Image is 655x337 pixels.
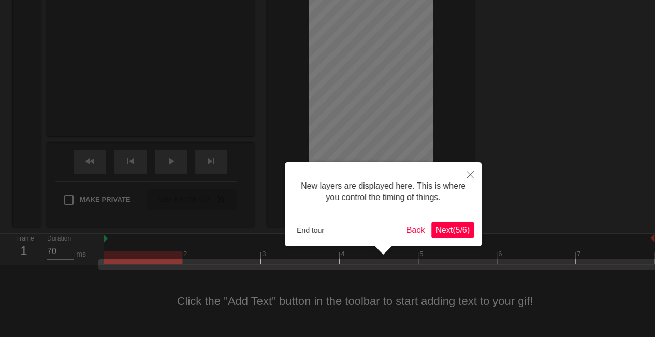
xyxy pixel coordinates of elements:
[293,222,328,238] button: End tour
[435,226,470,234] span: Next ( 5 / 6 )
[402,222,429,238] button: Back
[431,222,474,238] button: Next
[293,170,474,214] div: New layers are displayed here. This is where you control the timing of things.
[459,162,482,186] button: Close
